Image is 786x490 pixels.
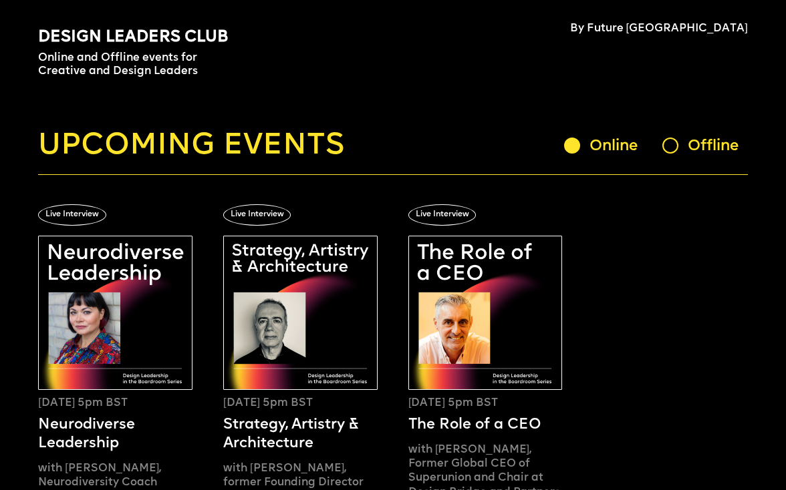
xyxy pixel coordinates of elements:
div: [DATE] 5pm BST [38,399,128,407]
div: Live Interview [38,204,106,226]
div: Live Interview [408,204,476,226]
h2: Upcoming events [38,128,345,164]
div: Online [589,137,649,156]
div: Offline [688,137,747,156]
h1: Design Leaders Club [38,23,235,52]
h5: Strategy, Artistry & Architecture [223,416,377,454]
h5: The Role of a CEO [408,416,541,435]
div: Live Interview [223,204,291,226]
h4: By Future [GEOGRAPHIC_DATA] [570,23,748,36]
h5: Neurodiverse Leadership [38,416,192,454]
div: [DATE] 5pm BST [408,399,498,407]
div: [DATE] 5pm BST [223,399,313,407]
p: Online and Offline events for Creative and Design Leaders [38,52,235,79]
